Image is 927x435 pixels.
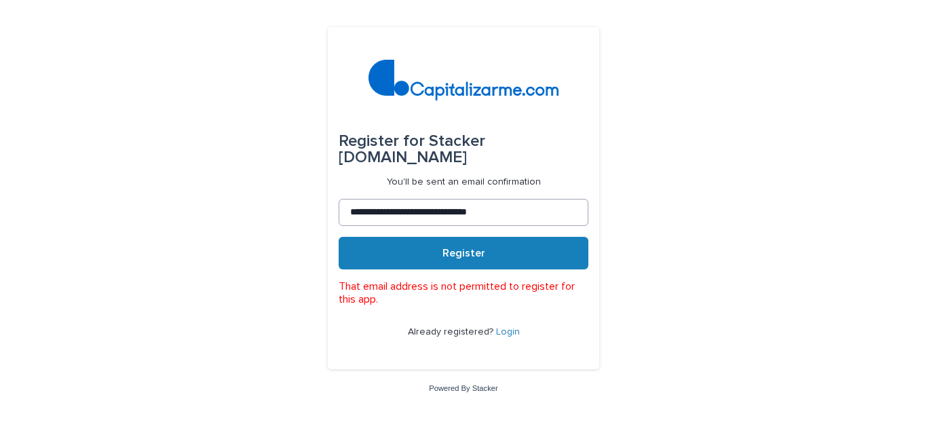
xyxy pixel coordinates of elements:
[408,327,496,337] span: Already registered?
[429,384,497,392] a: Powered By Stacker
[339,133,425,149] span: Register for
[496,327,520,337] a: Login
[387,176,541,188] p: You'll be sent an email confirmation
[339,280,588,306] p: That email address is not permitted to register for this app.
[339,122,588,176] div: Stacker [DOMAIN_NAME]
[368,60,559,100] img: 4arMvv9wSvmHTHbXwTim
[339,237,588,269] button: Register
[442,248,485,259] span: Register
